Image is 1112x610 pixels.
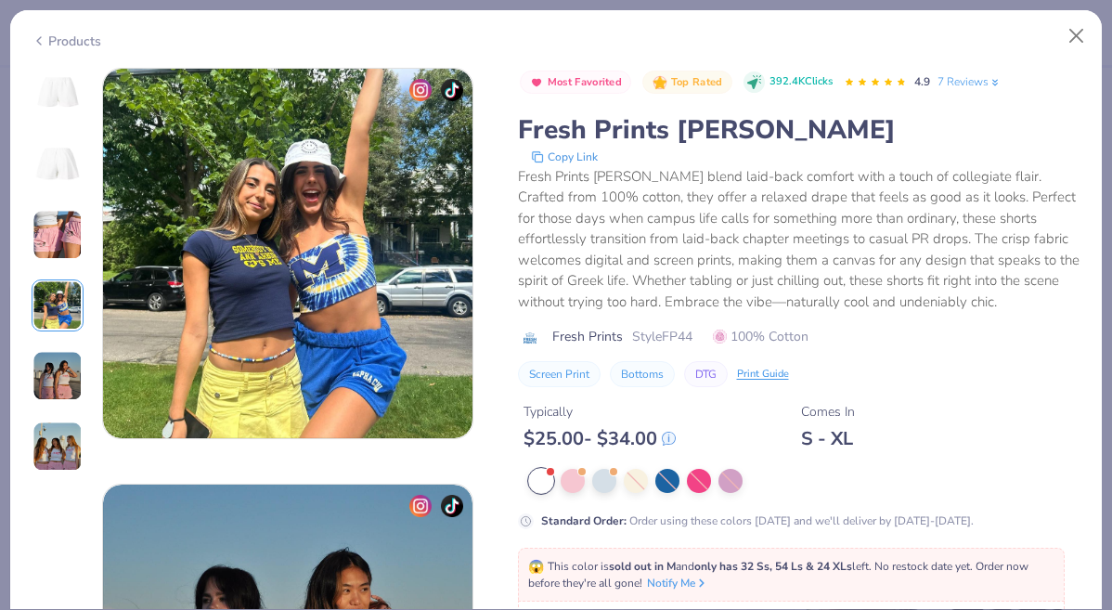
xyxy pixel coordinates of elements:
button: Badge Button [642,71,731,95]
img: insta-icon.png [409,495,432,517]
strong: Standard Order : [541,513,627,528]
div: Print Guide [737,367,789,383]
strong: sold out in M [609,559,676,574]
img: Most Favorited sort [529,75,544,90]
img: User generated content [32,351,83,401]
button: Bottoms [610,361,675,387]
strong: only has 32 Ss, 54 Ls & 24 XLs [694,559,852,574]
button: Notify Me [647,575,708,591]
img: Front [35,71,80,116]
img: User generated content [32,210,83,260]
button: Close [1059,19,1094,54]
img: brand logo [518,331,543,345]
button: Badge Button [520,71,632,95]
button: DTG [684,361,728,387]
div: Fresh Prints [PERSON_NAME] blend laid-back comfort with a touch of collegiate flair. Crafted from... [518,166,1081,313]
div: Products [32,32,101,51]
div: Order using these colors [DATE] and we'll deliver by [DATE]-[DATE]. [541,513,974,529]
img: User generated content [32,280,83,331]
div: Typically [524,402,676,422]
span: 100% Cotton [713,327,808,346]
img: insta-icon.png [409,79,432,101]
img: 15d6b350-2db6-4650-8206-5b65fed92fca [103,69,472,438]
span: 392.4K Clicks [769,74,833,90]
button: copy to clipboard [525,148,603,166]
div: 4.9 Stars [844,68,907,97]
div: $ 25.00 - $ 34.00 [524,427,676,450]
span: 😱 [528,558,544,576]
img: User generated content [32,422,83,472]
img: Top Rated sort [653,75,667,90]
div: Fresh Prints [PERSON_NAME] [518,112,1081,148]
span: Most Favorited [548,77,622,87]
div: S - XL [801,427,855,450]
img: Back [35,142,80,187]
img: tiktok-icon.png [441,79,463,101]
span: Style FP44 [632,327,692,346]
span: This color is and left. No restock date yet. Order now before they're all gone! [528,559,1028,591]
button: Screen Print [518,361,601,387]
span: Fresh Prints [552,327,623,346]
span: Top Rated [671,77,723,87]
span: 4.9 [914,74,930,89]
img: tiktok-icon.png [441,495,463,517]
a: 7 Reviews [937,73,1002,90]
div: Comes In [801,402,855,422]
